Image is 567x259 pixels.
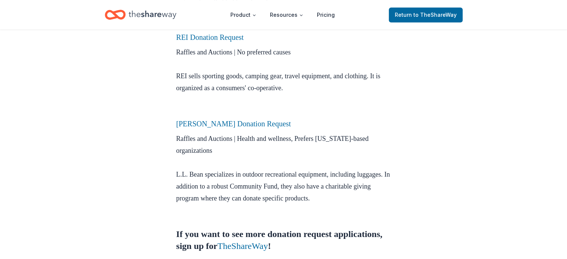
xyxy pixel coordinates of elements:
a: REI Donation Request [176,33,244,41]
nav: Main [224,6,341,23]
span: Return [395,10,457,19]
span: to TheShareWay [413,12,457,18]
p: Raffles and Auctions | No preferred causes REI sells sporting goods, camping gear, travel equipme... [176,46,391,118]
a: Home [105,6,176,23]
button: Product [224,7,262,22]
p: Raffles and Auctions | Health and wellness, Prefers [US_STATE]-based organizations L.L. Bean spec... [176,133,391,228]
h2: If you want to see more donation request applications, sign up for ! [176,228,391,252]
a: TheShareWay [217,241,268,251]
a: Pricing [311,7,341,22]
button: Resources [264,7,309,22]
a: [PERSON_NAME] Donation Request [176,120,291,128]
a: Returnto TheShareWay [389,7,463,22]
